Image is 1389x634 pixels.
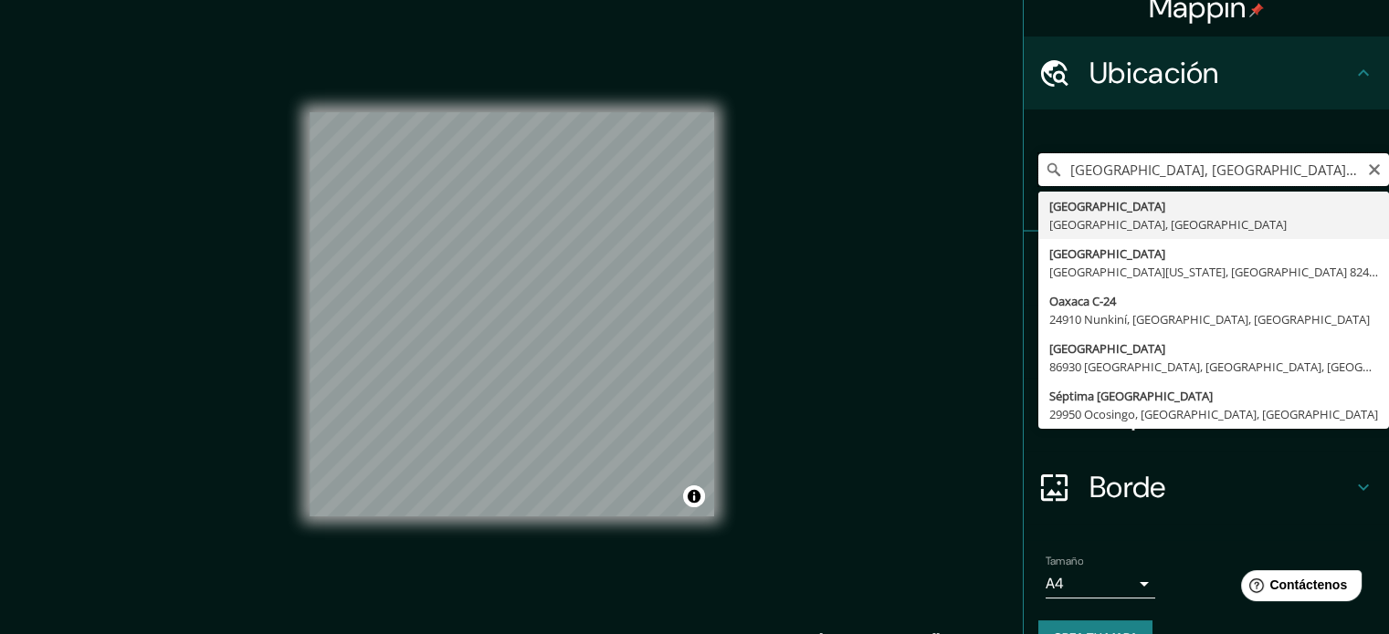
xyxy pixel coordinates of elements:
img: pin-icon.png [1249,3,1264,17]
font: Séptima [GEOGRAPHIC_DATA] [1049,388,1213,404]
button: Activar o desactivar atribución [683,485,705,507]
div: Estilo [1024,305,1389,378]
canvas: Mapa [310,112,714,516]
font: [GEOGRAPHIC_DATA] [1049,245,1165,262]
font: A4 [1046,574,1064,593]
div: Borde [1024,451,1389,524]
div: Disposición [1024,378,1389,451]
div: Ubicación [1024,36,1389,109]
div: A4 [1046,569,1155,598]
font: Oaxaca C-24 [1049,293,1116,309]
font: [GEOGRAPHIC_DATA], [GEOGRAPHIC_DATA] [1049,216,1287,233]
div: Patas [1024,232,1389,305]
font: Tamaño [1046,554,1083,568]
font: [GEOGRAPHIC_DATA] [1049,198,1165,214]
font: 24910 Nunkiní, [GEOGRAPHIC_DATA], [GEOGRAPHIC_DATA] [1049,311,1370,327]
font: Borde [1089,468,1166,506]
iframe: Lanzador de widgets de ayuda [1226,563,1369,614]
font: Ubicación [1089,54,1219,92]
font: 29950 Ocosingo, [GEOGRAPHIC_DATA], [GEOGRAPHIC_DATA] [1049,406,1378,422]
button: Claro [1367,160,1382,177]
input: Elige tu ciudad o zona [1038,153,1389,186]
font: [GEOGRAPHIC_DATA] [1049,340,1165,357]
